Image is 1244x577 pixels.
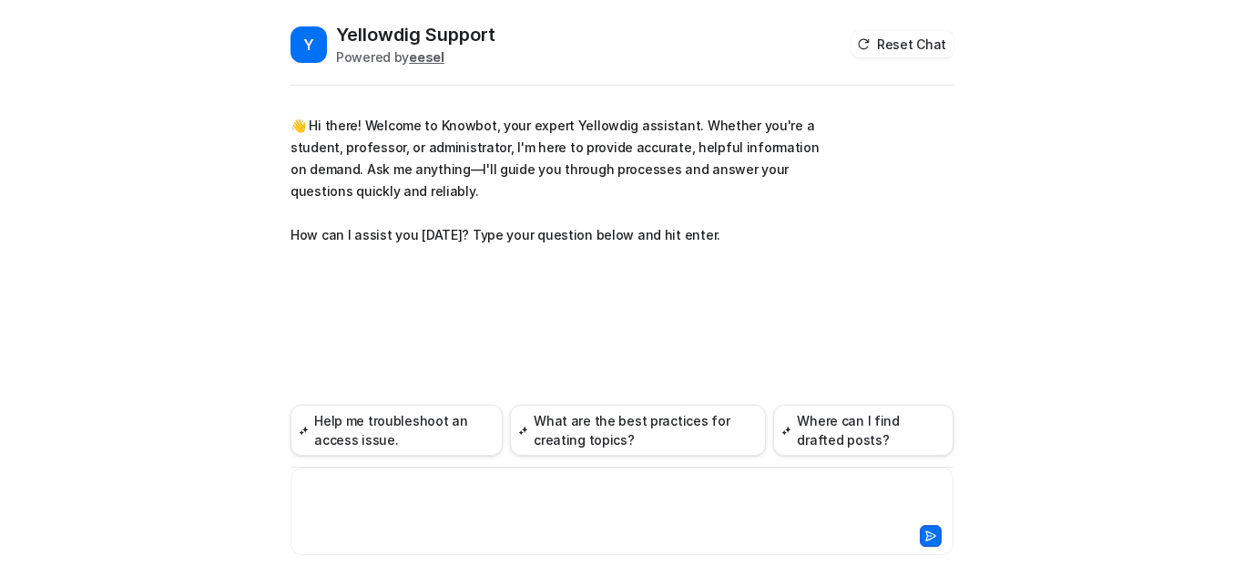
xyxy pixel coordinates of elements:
span: Y [291,26,327,63]
button: What are the best practices for creating topics? [510,405,766,456]
p: 👋 Hi there! Welcome to Knowbot, your expert Yellowdig assistant. Whether you're a student, profes... [291,115,823,246]
h2: Yellowdig Support [336,22,495,47]
button: Reset Chat [851,31,953,57]
button: Where can I find drafted posts? [773,405,953,456]
button: Help me troubleshoot an access issue. [291,405,503,456]
div: Powered by [336,47,495,67]
b: eesel [409,49,444,65]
